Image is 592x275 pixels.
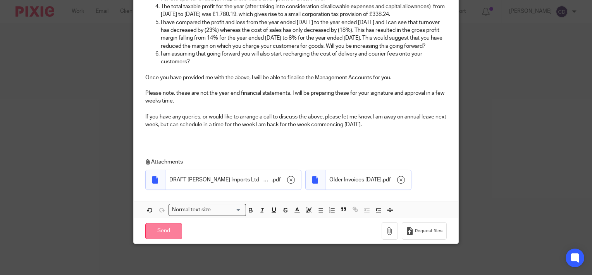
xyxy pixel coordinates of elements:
[145,89,447,105] p: Please note, these are not the year end financial statements. I will be preparing these for your ...
[161,3,447,19] p: The total taxable profit for the year (after taking into consideration disallowable expenses and ...
[145,113,447,129] p: If you have any queries, or would like to arrange a call to discuss the above, please let me know...
[161,19,447,50] p: I have compared the profit and loss from the year ended [DATE] to the year ended [DATE] and I can...
[273,176,281,184] span: pdf
[383,176,391,184] span: pdf
[169,176,272,184] span: DRAFT [PERSON_NAME] Imports Ltd - Quarterly Management Accounts QE [DATE]
[145,158,443,166] p: Attachments
[170,206,213,214] span: Normal text size
[213,206,241,214] input: Search for option
[325,170,411,190] div: .
[145,74,447,82] p: Once you have provided me with the above, I will be able to finalise the Management Accounts for ...
[402,222,447,240] button: Request files
[165,170,301,190] div: .
[145,223,182,240] input: Send
[415,228,442,234] span: Request files
[329,176,382,184] span: Older Invoices [DATE]
[169,204,246,216] div: Search for option
[161,50,447,66] p: I am assuming that going forward you will also start recharging the cost of delivery and courier ...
